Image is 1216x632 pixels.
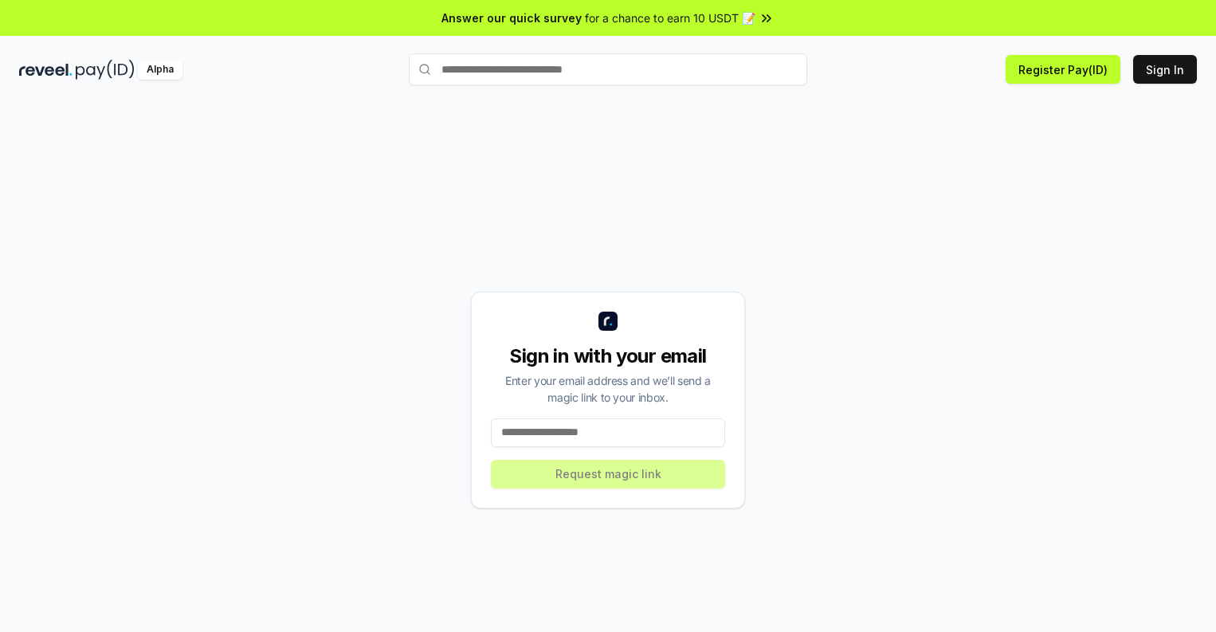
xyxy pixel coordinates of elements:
img: reveel_dark [19,60,73,80]
div: Alpha [138,60,182,80]
div: Enter your email address and we’ll send a magic link to your inbox. [491,372,725,406]
button: Register Pay(ID) [1006,55,1120,84]
div: Sign in with your email [491,343,725,369]
span: for a chance to earn 10 USDT 📝 [585,10,755,26]
span: Answer our quick survey [441,10,582,26]
img: pay_id [76,60,135,80]
button: Sign In [1133,55,1197,84]
img: logo_small [598,312,618,331]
